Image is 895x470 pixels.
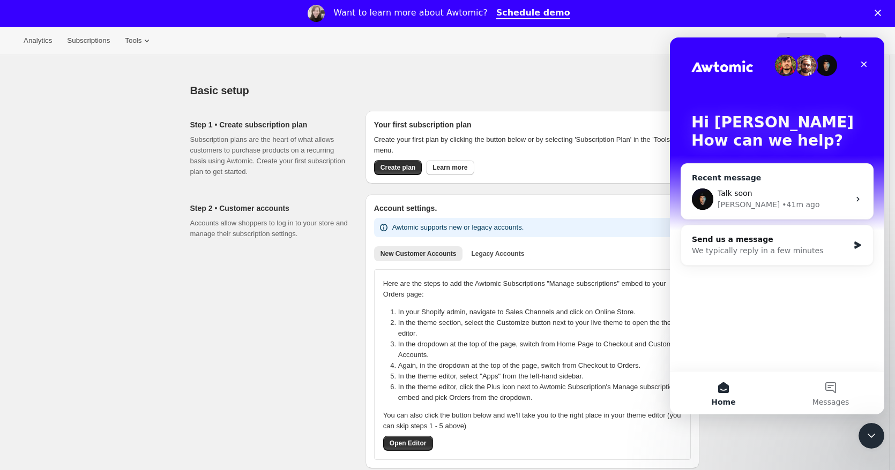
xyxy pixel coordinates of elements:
[374,134,691,156] p: Create your first plan by clicking the button below or by selecting 'Subscription Plan' in the 'T...
[496,7,570,19] a: Schedule demo
[17,33,58,48] button: Analytics
[308,5,325,22] img: Profile image for Emily
[846,36,871,45] span: Settings
[383,278,682,300] p: Here are the steps to add the Awtomic Subscriptions "Manage subscriptions" embed to your Orders p...
[432,163,467,172] span: Learn more
[471,249,524,258] span: Legacy Accounts
[381,163,415,172] span: Create plan
[398,382,688,403] li: In the theme editor, click the Plus icon next to Awtomic Subscription's Manage subscriptions embe...
[190,119,348,130] h2: Step 1 • Create subscription plan
[333,7,487,18] div: Want to learn more about Awtomic?
[829,33,878,48] button: Settings
[398,360,688,371] li: Again, in the dropdown at the top of the page, switch from Checkout to Orders.
[374,119,691,130] h2: Your first subscription plan
[398,371,688,382] li: In the theme editor, select "Apps" from the left-hand sidebar.
[125,36,141,45] span: Tools
[374,160,422,175] button: Create plan
[67,36,110,45] span: Subscriptions
[392,222,524,233] p: Awtomic supports new or legacy accounts.
[190,203,348,214] h2: Step 2 • Customer accounts
[465,246,531,261] button: Legacy Accounts
[398,317,688,339] li: In the theme section, select the Customize button next to your live theme to open the theme editor.
[24,36,52,45] span: Analytics
[670,37,884,414] iframe: Intercom live chat
[374,246,463,261] button: New Customer Accounts
[875,10,885,16] div: Close
[398,339,688,360] li: In the dropdown at the top of the page, switch from Home Page to Checkout and Customer Accounts.
[381,249,457,258] span: New Customer Accounts
[383,436,433,451] button: Open Editor
[190,134,348,177] p: Subscription plans are the heart of what allows customers to purchase products on a recurring bas...
[777,33,826,48] button: Help
[859,423,884,449] iframe: Intercom live chat
[374,203,691,214] h2: Account settings.
[398,307,688,317] li: In your Shopify admin, navigate to Sales Channels and click on Online Store.
[61,33,116,48] button: Subscriptions
[383,410,682,431] p: You can also click the button below and we'll take you to the right place in your theme editor (y...
[190,218,348,239] p: Accounts allow shoppers to log in to your store and manage their subscription settings.
[794,36,809,45] span: Help
[190,85,249,96] span: Basic setup
[426,160,474,175] a: Learn more
[390,439,427,448] span: Open Editor
[118,33,159,48] button: Tools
